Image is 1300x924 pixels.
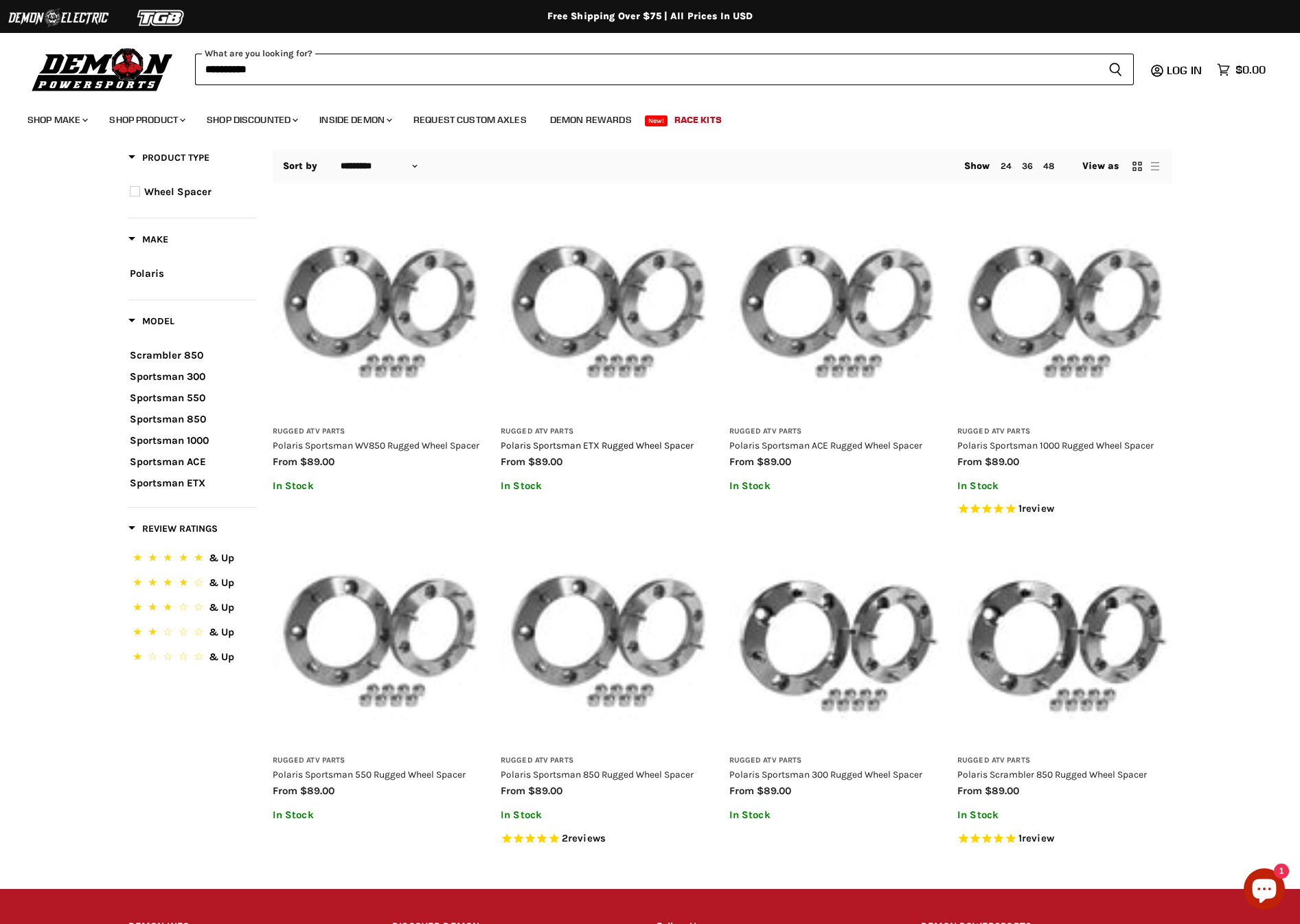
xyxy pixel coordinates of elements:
img: Polaris Sportsman 300 Rugged Wheel Spacer [729,531,944,746]
span: Show [964,160,990,172]
span: & Up [209,552,234,564]
span: & Up [209,651,234,663]
span: from [501,785,525,797]
a: $0.00 [1210,60,1273,80]
span: from [273,455,297,468]
a: 36 [1022,161,1033,171]
a: Shop Product [99,106,194,134]
img: TGB Logo 2 [110,5,213,31]
span: View as [1082,161,1119,172]
h3: Rugged ATV Parts [729,756,944,766]
span: Sportsman 550 [130,392,205,404]
ul: Main menu [17,100,1262,134]
span: & Up [209,601,234,613]
a: Log in [1161,64,1210,76]
span: Wheel Spacer [144,185,212,198]
a: Polaris Sportsman 300 Rugged Wheel Spacer [729,769,922,780]
button: Search [1097,54,1134,85]
a: 24 [1001,161,1012,171]
a: Polaris Sportsman 550 Rugged Wheel Spacer [273,769,466,780]
a: Demon Rewards [540,106,642,134]
span: $89.00 [757,785,791,797]
img: Polaris Sportsman ETX Rugged Wheel Spacer [501,201,716,416]
span: $89.00 [528,455,562,468]
span: 1 reviews [1018,503,1054,515]
button: list view [1148,159,1162,173]
a: 48 [1043,161,1054,171]
p: In Stock [273,809,488,821]
button: Filter by Model [128,315,174,332]
a: Polaris Sportsman WV850 Rugged Wheel Spacer [273,440,479,451]
button: 5 Stars. [130,550,254,570]
span: from [957,455,982,468]
span: review [1022,503,1054,515]
span: Model [128,315,174,327]
span: Product Type [128,152,209,164]
span: Make [128,234,168,245]
h3: Rugged ATV Parts [729,427,944,437]
div: Free Shipping Over $75 | All Prices In USD [101,10,1200,23]
h3: Rugged ATV Parts [957,756,1172,766]
div: Product filter [128,150,255,686]
a: Race Kits [664,106,732,134]
span: $0.00 [1235,63,1266,76]
button: 3 Stars. [130,599,254,619]
span: 2 reviews [562,832,606,844]
p: In Stock [957,809,1172,821]
label: Sort by [283,161,318,172]
button: 4 Stars. [130,574,254,594]
h3: Rugged ATV Parts [273,756,488,766]
span: Sportsman ETX [130,477,205,489]
img: Polaris Sportsman 850 Rugged Wheel Spacer [501,531,716,746]
span: 1 reviews [1018,832,1054,844]
p: In Stock [273,480,488,492]
span: Rated 5.0 out of 5 stars 1 reviews [957,832,1172,846]
a: Shop Make [17,106,96,134]
span: $89.00 [528,785,562,797]
span: Polaris [130,267,164,280]
img: Polaris Scrambler 850 Rugged Wheel Spacer [957,531,1172,746]
a: Inside Demon [309,106,400,134]
a: Shop Discounted [196,106,306,134]
img: Polaris Sportsman 550 Rugged Wheel Spacer [273,531,488,746]
p: In Stock [957,480,1172,492]
button: 1 Star. [130,649,254,668]
inbox-online-store-chat: Shopify online store chat [1240,868,1289,913]
span: Scrambler 850 [130,349,203,361]
span: New! [645,115,668,126]
span: Rated 5.0 out of 5 stars 1 reviews [957,502,1172,517]
span: Log in [1167,63,1202,77]
a: Request Custom Axles [403,106,537,134]
a: Polaris Scrambler 850 Rugged Wheel Spacer [957,769,1147,780]
span: review [1022,832,1054,844]
span: & Up [209,626,234,638]
span: Sportsman 850 [130,413,206,425]
img: Polaris Sportsman ACE Rugged Wheel Spacer [729,201,944,416]
p: In Stock [729,480,944,492]
span: reviews [568,832,606,844]
img: Demon Powersports [27,45,178,93]
span: $89.00 [300,785,334,797]
p: In Stock [729,809,944,821]
span: Sportsman 300 [130,370,205,383]
img: Polaris Sportsman 1000 Rugged Wheel Spacer [957,201,1172,416]
h3: Rugged ATV Parts [501,756,716,766]
a: Polaris Sportsman ACE Rugged Wheel Spacer [729,440,922,451]
a: Polaris Sportsman ETX Rugged Wheel Spacer [501,440,694,451]
span: Sportsman ACE [130,455,206,468]
span: $89.00 [300,455,334,468]
button: Filter by Product Type [128,151,209,168]
button: Filter by Make [128,233,168,250]
img: Polaris Sportsman WV850 Rugged Wheel Spacer [273,201,488,416]
span: $89.00 [985,455,1019,468]
span: Sportsman 1000 [130,434,209,447]
input: When autocomplete results are available use up and down arrows to review and enter to select [195,54,1097,85]
button: 2 Stars. [130,624,254,644]
span: Review Ratings [128,523,218,534]
p: In Stock [501,480,716,492]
